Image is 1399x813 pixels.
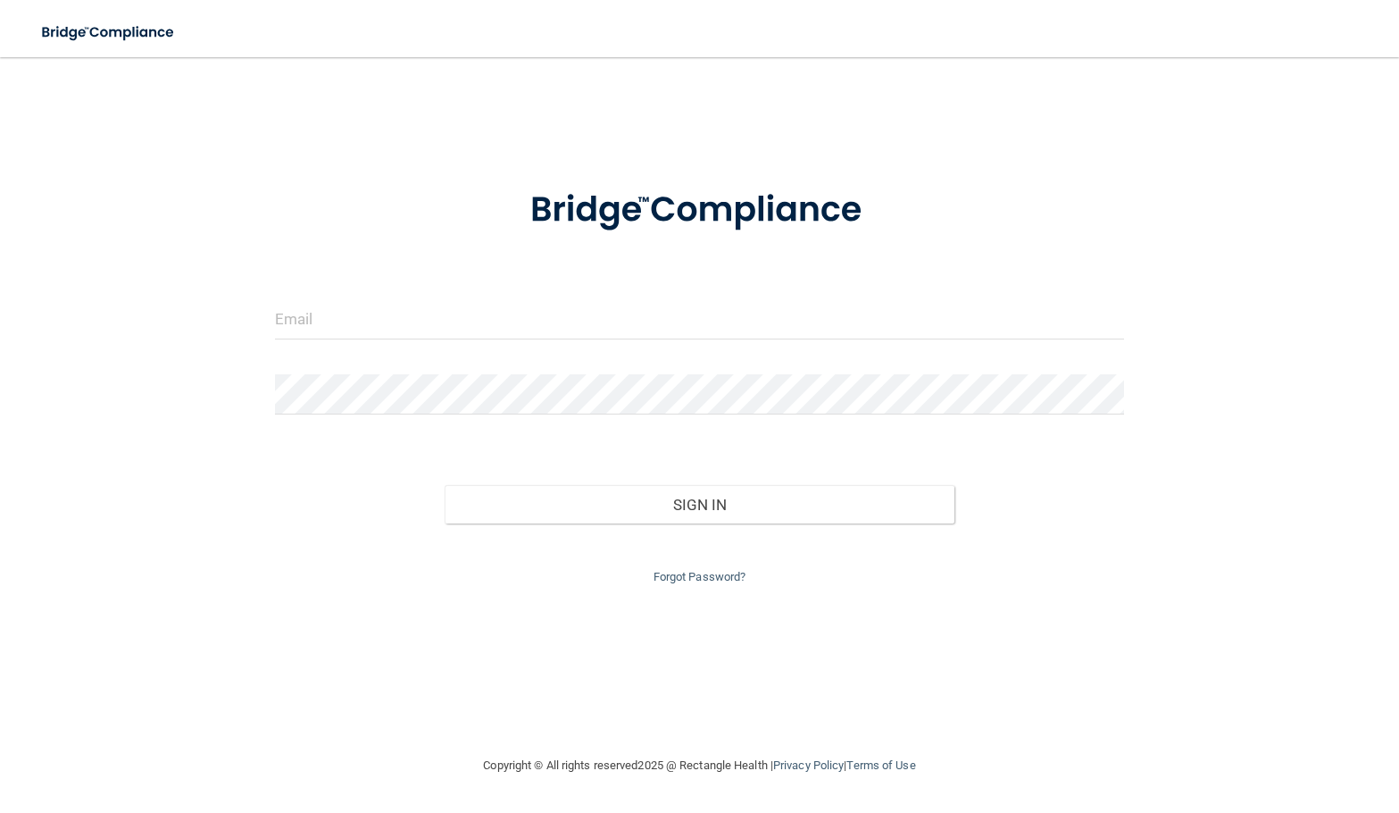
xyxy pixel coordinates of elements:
a: Terms of Use [846,759,915,772]
img: bridge_compliance_login_screen.278c3ca4.svg [494,164,905,256]
input: Email [275,299,1125,339]
a: Forgot Password? [654,570,746,583]
img: bridge_compliance_login_screen.278c3ca4.svg [27,14,191,51]
a: Privacy Policy [773,759,844,772]
button: Sign In [445,485,954,524]
div: Copyright © All rights reserved 2025 @ Rectangle Health | | [374,737,1026,794]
